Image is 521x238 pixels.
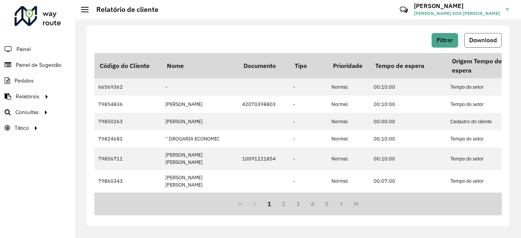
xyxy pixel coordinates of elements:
button: Next Page [334,197,349,211]
button: 2 [276,197,291,211]
td: Normal [328,147,370,170]
td: Normal [328,113,370,130]
td: 66502934 [94,192,162,210]
span: Tático [15,124,29,132]
h3: [PERSON_NAME] [414,2,500,10]
td: [PERSON_NAME] [162,113,238,130]
button: Last Page [349,197,363,211]
td: 42070398803 [238,96,289,113]
span: Relatórios [16,93,40,101]
td: 00:10:00 [370,192,447,210]
span: Filtrar [437,37,453,43]
th: Tempo de espera [370,53,447,78]
td: - [289,78,328,96]
span: [PERSON_NAME] DOS [PERSON_NAME] [414,10,500,17]
td: - [289,113,328,130]
button: 3 [291,197,305,211]
td: 79854836 [94,96,162,113]
button: Filtrar [432,33,458,48]
td: 00:00:00 [370,113,447,130]
span: Painel [16,45,31,53]
td: - [289,130,328,147]
th: Prioridade [328,53,370,78]
td: [PERSON_NAME] [PERSON_NAME] [162,170,238,192]
td: '' DROGARIA ECONOMIC [162,130,238,147]
td: Normal [328,96,370,113]
td: [PERSON_NAME] [162,96,238,113]
td: Normal [328,130,370,147]
td: [PERSON_NAME] [PERSON_NAME] [162,147,238,170]
td: 79856711 [94,147,162,170]
h2: Relatório de cliente [89,5,158,14]
th: Documento [238,53,289,78]
td: 00:10:00 [370,130,447,147]
button: Download [464,33,502,48]
td: - [289,170,328,192]
span: Download [469,37,497,43]
td: Normal [328,170,370,192]
td: 00:07:00 [370,170,447,192]
a: Contato Rápido [396,2,412,18]
td: Normal [328,192,370,210]
td: 79824681 [94,130,162,147]
span: Painel de Sugestão [16,61,61,69]
td: 00:10:00 [370,147,447,170]
td: - [289,192,328,210]
th: Código do Cliente [94,53,162,78]
th: Nome [162,53,238,78]
button: 5 [320,197,335,211]
td: - [162,78,238,96]
button: 4 [305,197,320,211]
td: 79850263 [94,113,162,130]
span: Consultas [15,108,39,116]
td: - [289,96,328,113]
span: Pedidos [15,77,34,85]
td: 00:10:00 [370,96,447,113]
td: [PERSON_NAME] [162,192,238,210]
td: 10091221854 [238,147,289,170]
td: - [289,147,328,170]
th: Tipo [289,53,328,78]
td: 79860343 [94,170,162,192]
td: 00:10:00 [370,78,447,96]
button: 1 [262,197,277,211]
td: 66569362 [94,78,162,96]
td: Normal [328,78,370,96]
